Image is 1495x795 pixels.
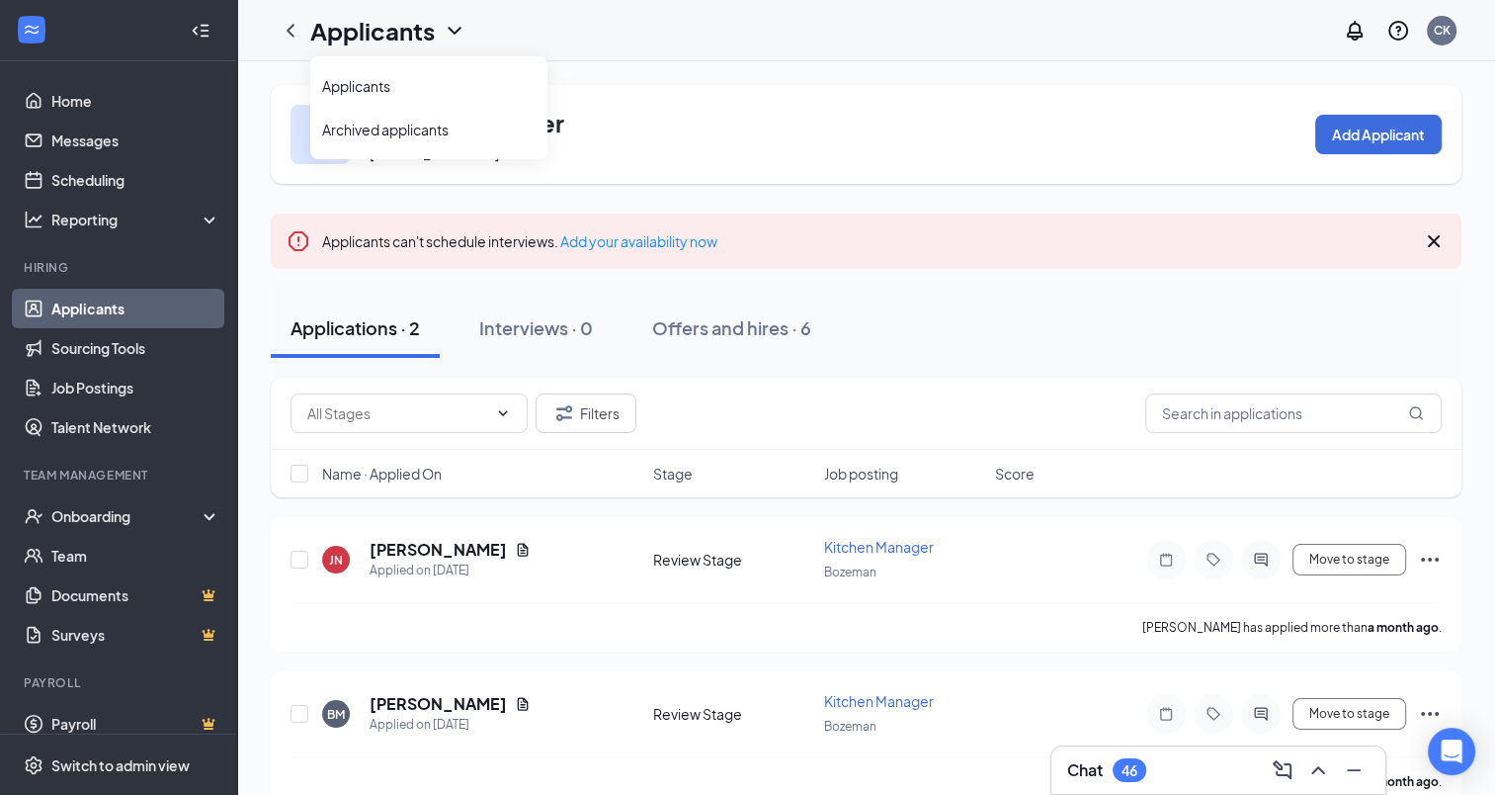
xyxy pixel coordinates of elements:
[1145,394,1442,433] input: Search in applications
[370,539,507,561] h5: [PERSON_NAME]
[322,232,717,250] span: Applicants can't schedule interviews.
[652,315,811,340] div: Offers and hires · 6
[1267,754,1298,786] button: ComposeMessage
[552,401,576,425] svg: Filter
[327,706,345,723] div: BM
[824,464,898,484] span: Job posting
[443,19,466,43] svg: ChevronDown
[1154,552,1178,568] svg: Note
[1434,22,1451,39] div: CK
[24,506,43,526] svg: UserCheck
[370,561,531,580] div: Applied on [DATE]
[1342,758,1366,782] svg: Minimize
[1202,706,1225,722] svg: Tag
[291,315,420,340] div: Applications · 2
[322,120,536,139] a: Archived applicants
[51,615,220,655] a: SurveysCrown
[1271,758,1294,782] svg: ComposeMessage
[995,464,1035,484] span: Score
[51,704,220,744] a: PayrollCrown
[1142,619,1442,636] p: [PERSON_NAME] has applied more than .
[1292,698,1406,730] button: Move to stage
[1292,544,1406,575] button: Move to stage
[51,575,220,615] a: DocumentsCrown
[51,407,220,447] a: Talent Network
[24,210,43,229] svg: Analysis
[824,538,934,556] span: Kitchen Manager
[515,696,531,712] svg: Document
[51,160,220,200] a: Scheduling
[1422,229,1446,253] svg: Cross
[1249,552,1273,568] svg: ActiveChat
[1302,754,1334,786] button: ChevronUp
[495,405,511,421] svg: ChevronDown
[51,506,204,526] div: Onboarding
[1418,548,1442,572] svg: Ellipses
[279,19,302,43] svg: ChevronLeft
[22,20,42,40] svg: WorkstreamLogo
[51,368,220,407] a: Job Postings
[370,715,531,735] div: Applied on [DATE]
[1067,759,1103,781] h3: Chat
[1368,620,1439,635] b: a month ago
[824,719,876,734] span: Bozeman
[51,121,220,160] a: Messages
[1386,19,1410,43] svg: QuestionInfo
[24,674,216,691] div: Payroll
[1428,728,1475,775] div: Open Intercom Messenger
[51,210,221,229] div: Reporting
[1368,774,1439,789] b: a month ago
[653,704,812,724] div: Review Stage
[310,14,435,47] h1: Applicants
[24,755,43,775] svg: Settings
[1343,19,1367,43] svg: Notifications
[1408,405,1424,421] svg: MagnifyingGlass
[24,259,216,276] div: Hiring
[1202,552,1225,568] svg: Tag
[1315,115,1442,154] button: Add Applicant
[24,467,216,484] div: Team Management
[51,289,220,328] a: Applicants
[515,542,531,558] svg: Document
[287,229,310,253] svg: Error
[1121,762,1137,779] div: 46
[1249,706,1273,722] svg: ActiveChat
[51,328,220,368] a: Sourcing Tools
[536,394,636,433] button: Filter Filters
[191,21,210,41] svg: Collapse
[51,755,190,775] div: Switch to admin view
[51,536,220,575] a: Team
[307,402,487,424] input: All Stages
[824,565,876,579] span: Bozeman
[479,315,593,340] div: Interviews · 0
[824,692,934,710] span: Kitchen Manager
[51,81,220,121] a: Home
[1154,706,1178,722] svg: Note
[329,552,343,569] div: JN
[560,232,717,250] a: Add your availability now
[1418,702,1442,726] svg: Ellipses
[370,693,507,715] h5: [PERSON_NAME]
[653,464,693,484] span: Stage
[1338,754,1370,786] button: Minimize
[1306,758,1330,782] svg: ChevronUp
[653,550,812,570] div: Review Stage
[322,76,536,96] a: Applicants
[322,464,442,484] span: Name · Applied On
